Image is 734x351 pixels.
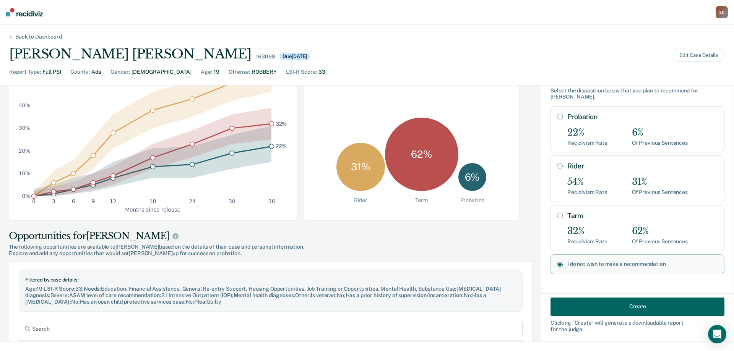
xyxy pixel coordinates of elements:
label: Term [567,212,718,220]
div: 33 [318,68,325,76]
div: 32% [567,226,607,237]
text: Months since release [125,206,180,212]
div: Due [DATE] [279,53,310,60]
text: 12 [110,198,117,204]
text: 6 [72,198,75,204]
div: Recidivism Rate [567,189,607,196]
div: Report Type : [9,68,41,76]
text: 32% [276,120,287,126]
span: Explore and add any opportunities that would set [PERSON_NAME] up for success on probation. [9,250,533,257]
g: x-axis label [125,206,180,212]
span: [MEDICAL_DATA] diagnosis : [25,286,501,298]
text: 20% [19,147,31,154]
div: ROBBERY [252,68,277,76]
span: Age : [25,286,37,292]
div: [PERSON_NAME] [PERSON_NAME] [9,46,251,62]
div: Of Previous Sentences [632,238,688,245]
span: Has an open child protective services case : [80,299,186,305]
text: 50% [19,80,31,86]
label: Probation [567,113,718,121]
div: Term [415,197,427,204]
div: 19 ; 33 ; Education, Financial Assistance, General Re-entry Support, Housing Opportunities, Job T... [25,286,516,305]
g: y-axis tick label [19,57,31,199]
input: Search [19,321,523,337]
text: 0 [32,198,36,204]
label: Rider [567,162,718,170]
div: Rider [354,197,367,204]
div: 19 [214,68,219,76]
div: 62 % [385,118,458,191]
button: Edit Case Details [673,49,725,62]
div: Of Previous Sentences [632,189,688,196]
div: Full PSI [42,68,61,76]
text: 9 [92,198,95,204]
div: 22% [567,127,607,138]
div: [DEMOGRAPHIC_DATA] [132,68,192,76]
text: 18 [149,198,156,204]
text: 24 [189,198,196,204]
div: 31 % [336,143,385,191]
div: 62% [632,226,688,237]
button: Create [550,297,724,315]
span: Plea : [194,299,206,305]
div: LSI-R Score : [286,68,317,76]
text: 30 [229,198,235,204]
div: Filtered by case details: [25,277,516,283]
div: County : [70,68,90,76]
div: 6 % [458,163,486,191]
div: Of Previous Sentences [632,140,688,146]
div: Select the disposition below that you plan to recommend for [PERSON_NAME] . [550,87,724,100]
div: 54% [567,176,607,188]
span: Is veteran : [311,292,336,298]
span: Needs : [84,286,101,292]
div: Opportunities for [PERSON_NAME] [9,230,533,242]
div: 163068 [256,53,275,60]
span: The following opportunities are available to [PERSON_NAME] based on the details of their case and... [9,244,533,250]
span: Mental health diagnoses : [234,292,296,298]
text: 10% [19,170,31,176]
div: Recidivism Rate [567,238,607,245]
div: Gender : [110,68,130,76]
text: 40% [19,102,31,108]
text: 0% [22,193,31,199]
label: I do not wish to make a recommendation [567,261,718,267]
div: S D [716,6,728,18]
text: 36 [268,198,275,204]
text: 22% [276,143,287,149]
div: 6% [632,127,688,138]
div: Probation [460,197,485,204]
span: ASAM level of care recommendation : [69,292,161,298]
div: Clicking " Create " will generate a downloadable report for the judge. [550,319,724,332]
span: LSI-R Score : [44,286,75,292]
img: Recidiviz [6,8,43,16]
g: text [275,71,287,149]
span: Has a prior history of supervision/incarceration : [346,292,464,298]
div: Recidivism Rate [567,140,607,146]
div: Ada [91,68,101,76]
g: area [34,53,271,196]
text: 3 [52,198,55,204]
div: Open Intercom Messenger [708,325,726,343]
div: 31% [632,176,688,188]
g: x-axis tick label [32,198,275,204]
span: Has a [MEDICAL_DATA] : [25,292,486,305]
div: Age : [201,68,212,76]
div: Offense : [229,68,250,76]
div: Back to Dashboard [6,34,71,40]
button: SD [716,6,728,18]
text: 30% [19,125,31,131]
